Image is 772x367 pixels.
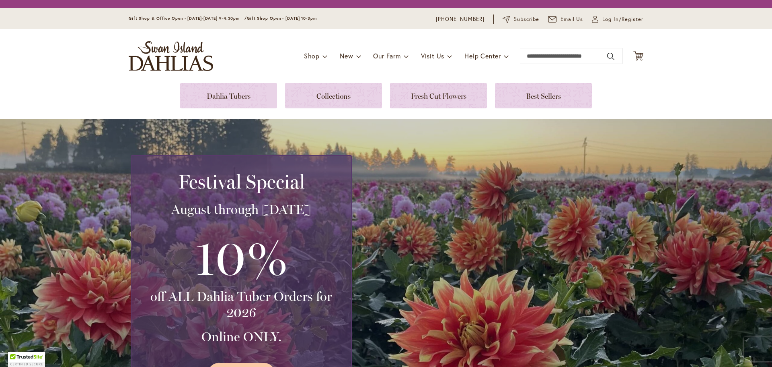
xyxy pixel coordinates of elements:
h3: August through [DATE] [141,201,341,218]
h3: Online ONLY. [141,329,341,345]
a: Log In/Register [592,15,643,23]
span: New [340,52,353,60]
span: Log In/Register [602,15,643,23]
h2: Festival Special [141,170,341,193]
span: Email Us [561,15,583,23]
h3: 10% [141,226,341,288]
a: Subscribe [503,15,539,23]
a: [PHONE_NUMBER] [436,15,485,23]
a: Email Us [548,15,583,23]
button: Search [607,50,614,63]
span: Gift Shop & Office Open - [DATE]-[DATE] 9-4:30pm / [129,16,247,21]
a: store logo [129,41,213,71]
span: Shop [304,52,320,60]
span: Visit Us [421,52,444,60]
span: Help Center [464,52,501,60]
span: Gift Shop Open - [DATE] 10-3pm [247,16,317,21]
span: Subscribe [514,15,539,23]
h3: off ALL Dahlia Tuber Orders for 2026 [141,288,341,321]
span: Our Farm [373,52,400,60]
